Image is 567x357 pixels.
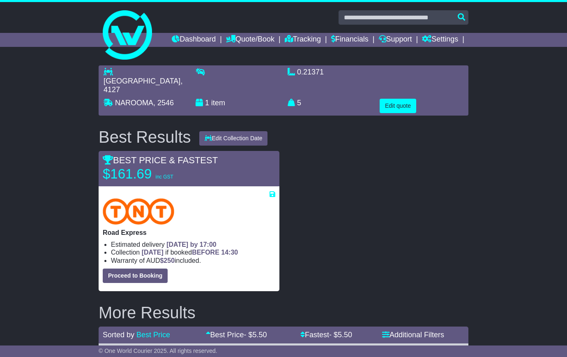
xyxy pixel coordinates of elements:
span: item [211,99,225,107]
span: 0.21371 [297,68,324,76]
span: 5.50 [253,331,267,339]
span: $ [160,257,175,264]
span: NAROOMA [115,99,153,107]
span: [DATE] by 17:00 [166,241,217,248]
a: Best Price- $5.50 [206,331,267,339]
span: Sorted by [103,331,134,339]
span: [DATE] [142,249,164,256]
span: BEFORE [192,249,219,256]
a: Support [379,33,412,47]
button: Proceed to Booking [103,269,168,283]
span: , 2546 [153,99,174,107]
a: Fastest- $5.50 [300,331,352,339]
a: Tracking [285,33,321,47]
span: [GEOGRAPHIC_DATA] [104,77,180,85]
button: Edit Collection Date [199,131,268,146]
a: Additional Filters [382,331,444,339]
span: - $ [329,331,352,339]
span: , 4127 [104,77,182,94]
a: Quote/Book [226,33,274,47]
a: Best Price [136,331,170,339]
span: © One World Courier 2025. All rights reserved. [99,348,217,354]
img: TNT Domestic: Road Express [103,198,174,225]
a: Dashboard [172,33,216,47]
li: Warranty of AUD included. [111,257,275,264]
span: 5.50 [338,331,352,339]
li: Estimated delivery [111,241,275,248]
span: BEST PRICE & FASTEST [103,155,218,165]
a: Settings [422,33,458,47]
a: Financials [331,33,369,47]
div: Best Results [94,128,195,146]
span: inc GST [155,174,173,180]
h2: More Results [99,304,468,322]
span: if booked [142,249,238,256]
p: $161.69 [103,166,205,182]
span: 5 [297,99,301,107]
p: Road Express [103,229,275,236]
button: Edit quote [380,99,416,113]
span: 250 [164,257,175,264]
span: 14:30 [221,249,238,256]
span: - $ [244,331,267,339]
li: Collection [111,248,275,256]
span: 1 [205,99,209,107]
